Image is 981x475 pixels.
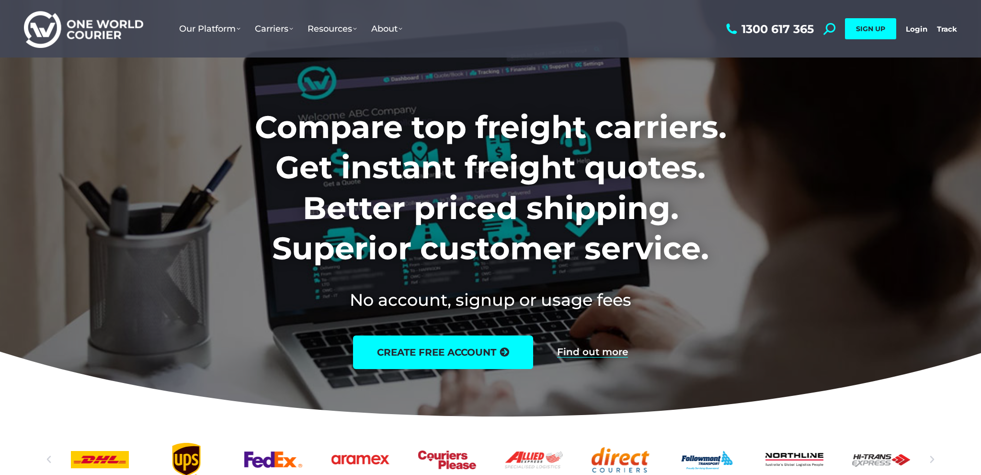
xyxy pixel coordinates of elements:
a: SIGN UP [845,18,896,39]
a: Login [906,24,927,34]
span: Our Platform [179,23,240,34]
a: Our Platform [172,14,248,44]
h1: Compare top freight carriers. Get instant freight quotes. Better priced shipping. Superior custom... [192,107,790,269]
img: One World Courier [24,10,143,48]
a: create free account [353,336,533,369]
a: Track [937,24,957,34]
span: Resources [308,23,357,34]
h2: No account, signup or usage fees [192,288,790,312]
span: SIGN UP [856,24,885,33]
a: Find out more [557,347,628,358]
a: Resources [300,14,364,44]
a: About [364,14,410,44]
span: Carriers [255,23,293,34]
a: Carriers [248,14,300,44]
a: 1300 617 365 [724,23,814,35]
span: About [371,23,402,34]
